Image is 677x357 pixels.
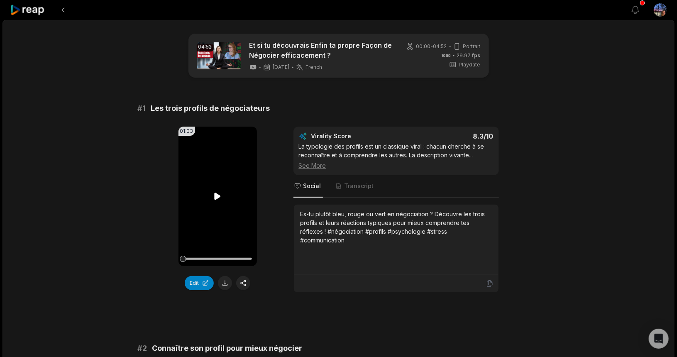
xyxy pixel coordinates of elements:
span: Playdate [459,61,481,68]
span: 29.97 [457,52,481,59]
div: Open Intercom Messenger [649,329,669,349]
span: Connaître son profil pour mieux négocier [152,342,303,354]
span: Portrait [463,43,481,50]
nav: Tabs [293,175,499,198]
div: La typologie des profils est un classique viral : chacun cherche à se reconnaître et à comprendre... [299,142,494,170]
span: French [306,64,323,71]
span: fps [472,52,481,59]
div: See More [299,161,494,170]
span: # 1 [138,103,146,114]
span: Transcript [345,182,374,190]
div: Es-tu plutôt bleu, rouge ou vert en négociation ? Découvre les trois profils et leurs réactions t... [301,210,492,245]
a: Et si tu découvrais Enfin ta propre Façon de Négocier efficacement ? [249,40,393,60]
button: Edit [185,276,214,290]
span: Les trois profils de négociateurs [151,103,270,114]
span: Social [303,182,321,190]
div: 8.3 /10 [404,132,494,140]
span: [DATE] [273,64,290,71]
span: # 2 [138,342,147,354]
video: Your browser does not support mp4 format. [178,127,257,266]
span: 00:00 - 04:52 [416,43,447,50]
div: Virality Score [311,132,401,140]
